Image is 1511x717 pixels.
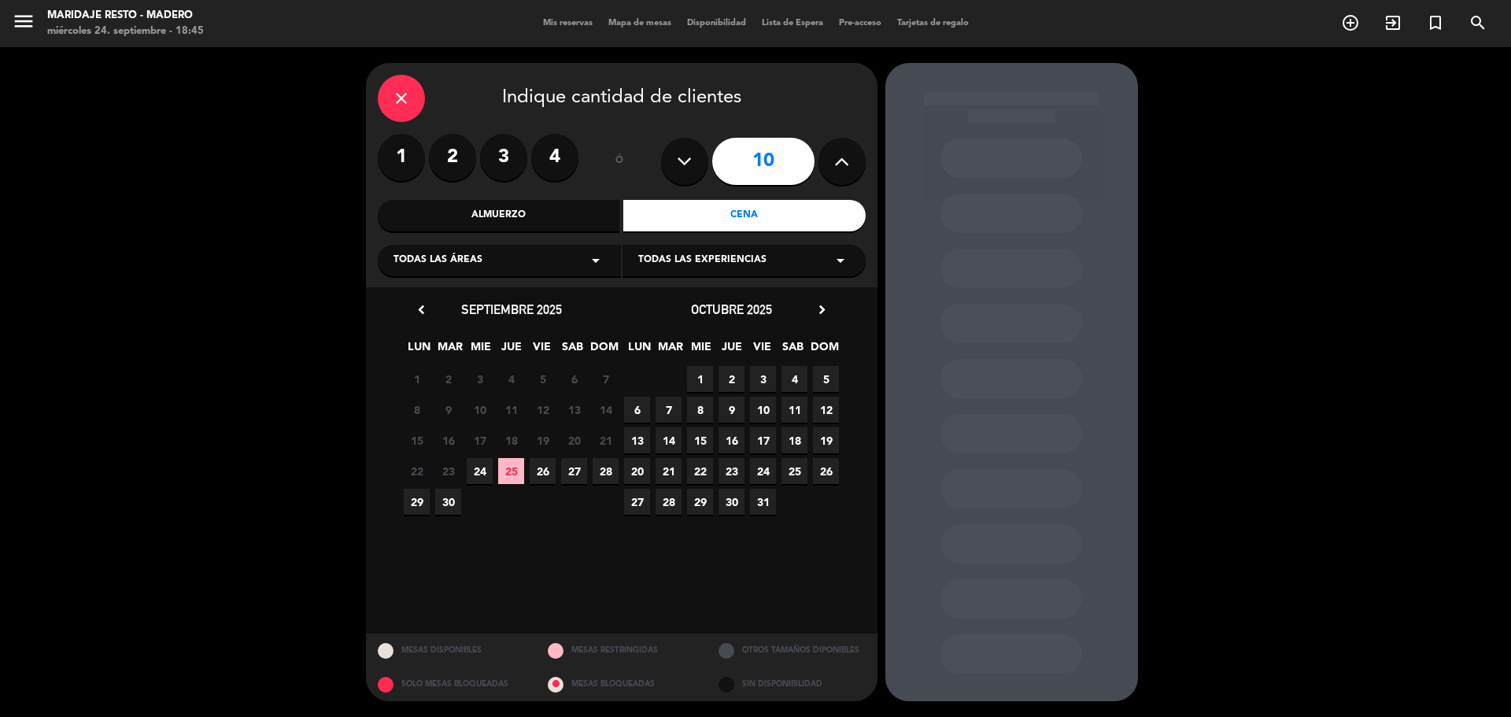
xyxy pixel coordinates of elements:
span: MIE [688,338,714,364]
span: 19 [813,427,839,453]
div: MESAS DISPONIBLES [366,634,537,667]
span: 18 [498,427,524,453]
span: Tarjetas de regalo [889,19,977,28]
span: 28 [656,489,682,515]
span: LUN [406,338,432,364]
span: 2 [719,366,744,392]
span: 11 [781,397,807,423]
span: 16 [719,427,744,453]
label: 2 [429,134,476,181]
span: VIE [749,338,775,364]
div: Cena [623,200,866,231]
div: MESAS BLOQUEADAS [536,667,707,701]
span: 24 [467,458,493,484]
span: 29 [687,489,713,515]
span: Todas las áreas [393,253,482,268]
span: 28 [593,458,619,484]
span: 26 [530,458,556,484]
span: 20 [624,458,650,484]
span: 19 [530,427,556,453]
span: 31 [750,489,776,515]
span: JUE [719,338,744,364]
div: miércoles 24. septiembre - 18:45 [47,24,204,39]
span: 16 [435,427,461,453]
span: 22 [687,458,713,484]
span: 27 [561,458,587,484]
span: Mapa de mesas [600,19,679,28]
i: turned_in_not [1426,13,1445,32]
span: 4 [498,366,524,392]
span: 23 [719,458,744,484]
span: 5 [530,366,556,392]
span: 10 [750,397,776,423]
button: menu [12,9,35,39]
span: 23 [435,458,461,484]
span: Mis reservas [535,19,600,28]
span: 12 [813,397,839,423]
span: 27 [624,489,650,515]
span: 15 [687,427,713,453]
span: 13 [561,397,587,423]
span: 4 [781,366,807,392]
span: 30 [719,489,744,515]
span: 15 [404,427,430,453]
i: search [1469,13,1487,32]
span: septiembre 2025 [461,301,562,317]
div: SOLO MESAS BLOQUEADAS [366,667,537,701]
span: 14 [593,397,619,423]
div: SIN DISPONIBILIDAD [707,667,877,701]
span: 12 [530,397,556,423]
span: 7 [656,397,682,423]
span: 24 [750,458,776,484]
span: 17 [467,427,493,453]
span: DOM [811,338,837,364]
span: 22 [404,458,430,484]
span: 13 [624,427,650,453]
div: ó [594,134,645,189]
label: 3 [480,134,527,181]
span: MAR [657,338,683,364]
i: add_circle_outline [1341,13,1360,32]
span: MIE [467,338,493,364]
div: Indique cantidad de clientes [378,75,866,122]
i: chevron_left [413,301,430,318]
span: 5 [813,366,839,392]
span: 6 [561,366,587,392]
i: exit_to_app [1384,13,1402,32]
i: close [392,89,411,108]
div: OTROS TAMAÑOS DIPONIBLES [707,634,877,667]
span: 3 [750,366,776,392]
span: 30 [435,489,461,515]
div: Maridaje Resto - Madero [47,8,204,24]
span: octubre 2025 [691,301,772,317]
span: LUN [626,338,652,364]
span: 26 [813,458,839,484]
span: 9 [435,397,461,423]
i: arrow_drop_down [586,251,605,270]
span: Lista de Espera [754,19,831,28]
div: Almuerzo [378,200,620,231]
i: arrow_drop_down [831,251,850,270]
span: 11 [498,397,524,423]
span: JUE [498,338,524,364]
span: 10 [467,397,493,423]
span: 17 [750,427,776,453]
span: Pre-acceso [831,19,889,28]
span: 29 [404,489,430,515]
span: 8 [687,397,713,423]
span: 20 [561,427,587,453]
span: 18 [781,427,807,453]
span: 14 [656,427,682,453]
i: menu [12,9,35,33]
span: VIE [529,338,555,364]
span: MAR [437,338,463,364]
span: 1 [404,366,430,392]
span: Todas las experiencias [638,253,767,268]
span: 1 [687,366,713,392]
label: 1 [378,134,425,181]
span: 21 [656,458,682,484]
i: chevron_right [814,301,830,318]
span: 25 [781,458,807,484]
span: 3 [467,366,493,392]
span: 6 [624,397,650,423]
